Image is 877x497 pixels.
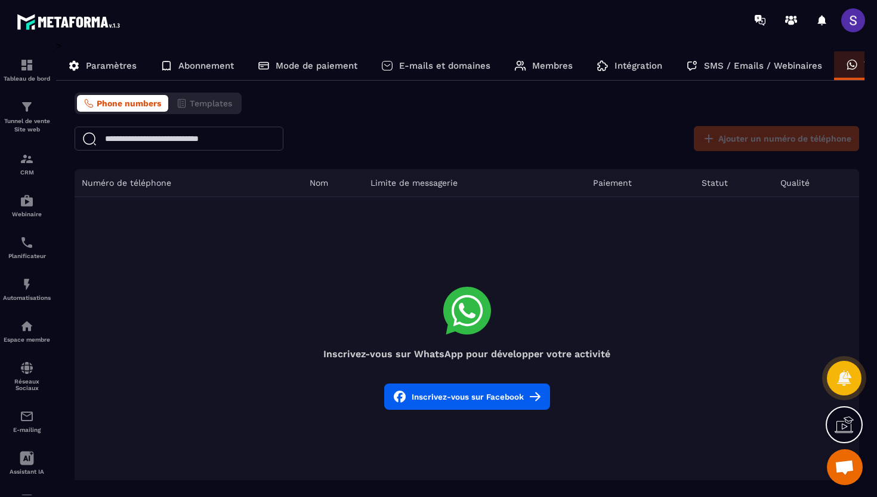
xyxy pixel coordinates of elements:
[827,449,863,485] div: Ouvrir le chat
[3,75,51,82] p: Tableau de bord
[3,352,51,400] a: social-networksocial-networkRéseaux Sociaux
[20,152,34,166] img: formation
[3,226,51,268] a: schedulerschedulerPlanificateur
[77,95,168,112] button: Phone numbers
[773,169,859,197] th: Qualité
[86,60,137,71] p: Paramètres
[384,384,550,410] button: Inscrivez-vous sur Facebook
[694,169,773,197] th: Statut
[20,319,34,333] img: automations
[3,336,51,343] p: Espace membre
[3,253,51,259] p: Planificateur
[3,91,51,143] a: formationformationTunnel de vente Site web
[532,60,573,71] p: Membres
[20,100,34,114] img: formation
[75,169,302,197] th: Numéro de téléphone
[20,277,34,292] img: automations
[17,11,124,33] img: logo
[399,60,490,71] p: E-mails et domaines
[302,169,363,197] th: Nom
[3,442,51,484] a: Assistant IA
[3,400,51,442] a: emailemailE-mailing
[3,117,51,134] p: Tunnel de vente Site web
[3,378,51,391] p: Réseaux Sociaux
[3,310,51,352] a: automationsautomationsEspace membre
[20,194,34,208] img: automations
[3,211,51,217] p: Webinaire
[3,143,51,185] a: formationformationCRM
[20,58,34,72] img: formation
[20,361,34,375] img: social-network
[3,294,51,301] p: Automatisations
[586,169,694,197] th: Paiement
[363,169,586,197] th: Limite de messagerie
[3,427,51,433] p: E-mailing
[704,60,822,71] p: SMS / Emails / Webinaires
[276,60,357,71] p: Mode de paiement
[3,49,51,91] a: formationformationTableau de bord
[3,169,51,176] p: CRM
[3,268,51,310] a: automationsautomationsAutomatisations
[97,99,161,108] span: Phone numbers
[20,235,34,250] img: scheduler
[75,348,859,360] h4: Inscrivez-vous sur WhatsApp pour développer votre activité
[190,99,232,108] span: Templates
[169,95,239,112] button: Templates
[3,468,51,475] p: Assistant IA
[20,409,34,424] img: email
[3,185,51,226] a: automationsautomationsWebinaire
[614,60,662,71] p: Intégration
[178,60,234,71] p: Abonnement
